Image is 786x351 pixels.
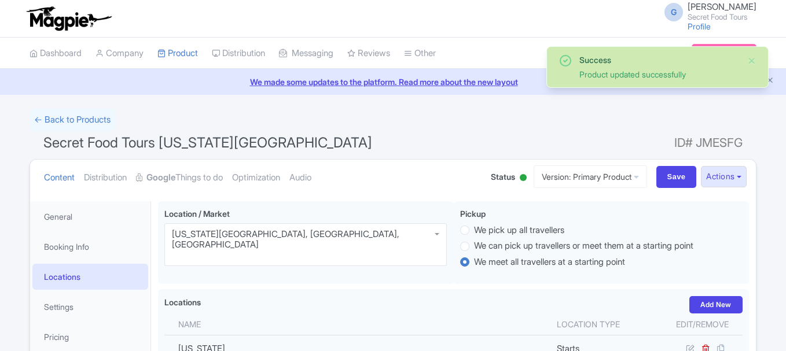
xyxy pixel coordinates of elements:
[347,38,390,69] a: Reviews
[766,75,774,88] button: Close announcement
[579,68,738,80] div: Product updated successfully
[688,1,756,12] span: [PERSON_NAME]
[164,296,201,308] label: Locations
[491,171,515,183] span: Status
[658,2,756,21] a: G [PERSON_NAME] Secret Food Tours
[550,313,662,335] th: Location type
[688,13,756,21] small: Secret Food Tours
[7,76,779,88] a: We made some updates to the platform. Read more about the new layout
[692,44,756,61] a: Subscription
[662,313,743,335] th: Edit/Remove
[157,38,198,69] a: Product
[24,6,113,31] img: logo-ab69f6fb50320c5b225c76a69d11143b.png
[579,54,738,66] div: Success
[517,169,529,187] div: Active
[534,165,647,188] a: Version: Primary Product
[172,229,439,250] div: [US_STATE][GEOGRAPHIC_DATA], [GEOGRAPHIC_DATA], [GEOGRAPHIC_DATA]
[474,239,693,253] label: We can pick up travellers or meet them at a starting point
[146,171,175,184] strong: Google
[32,234,148,260] a: Booking Info
[460,209,486,219] span: Pickup
[289,160,311,196] a: Audio
[474,256,625,269] label: We meet all travellers at a starting point
[656,166,697,188] input: Save
[279,38,333,69] a: Messaging
[212,38,265,69] a: Distribution
[474,224,564,237] label: We pick up all travellers
[84,160,127,196] a: Distribution
[32,324,148,350] a: Pricing
[43,134,372,151] span: Secret Food Tours [US_STATE][GEOGRAPHIC_DATA]
[232,160,280,196] a: Optimization
[674,131,743,154] span: ID# JMESFG
[164,209,230,219] span: Location / Market
[404,38,436,69] a: Other
[701,166,747,187] button: Actions
[689,296,743,313] a: Add New
[747,54,756,68] button: Close
[688,21,711,31] a: Profile
[164,313,550,335] th: Name
[664,3,683,21] span: G
[96,38,144,69] a: Company
[32,294,148,320] a: Settings
[32,264,148,290] a: Locations
[30,109,115,131] a: ← Back to Products
[30,38,82,69] a: Dashboard
[44,160,75,196] a: Content
[32,204,148,230] a: General
[136,160,223,196] a: GoogleThings to do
